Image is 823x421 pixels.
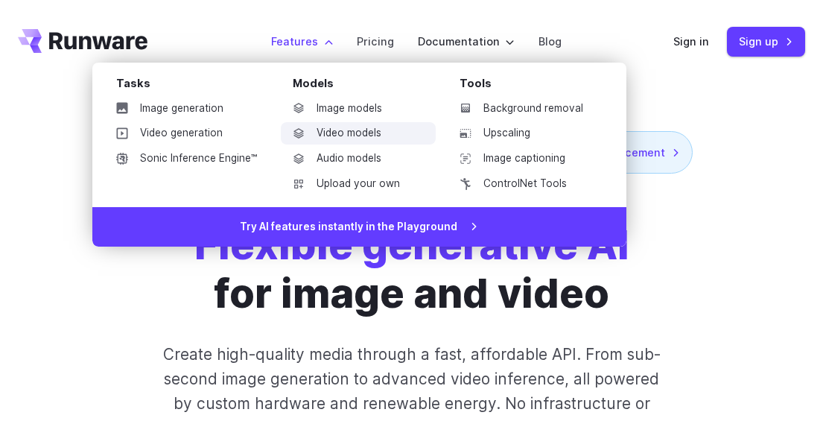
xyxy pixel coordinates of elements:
[116,75,269,98] div: Tasks
[271,33,333,50] label: Features
[538,33,562,50] a: Blog
[194,221,629,318] h1: for image and video
[92,207,626,247] a: Try AI features instantly in the Playground
[357,33,394,50] a: Pricing
[448,148,603,170] a: Image captioning
[727,27,805,56] a: Sign up
[104,122,269,145] a: Video generation
[673,33,709,50] a: Sign in
[281,98,436,120] a: Image models
[104,148,269,170] a: Sonic Inference Engine™
[448,173,603,195] a: ControlNet Tools
[448,122,603,145] a: Upscaling
[448,98,603,120] a: Background removal
[281,122,436,145] a: Video models
[418,33,515,50] label: Documentation
[281,148,436,170] a: Audio models
[281,173,436,195] a: Upload your own
[104,98,269,120] a: Image generation
[460,75,603,98] div: Tools
[293,75,436,98] div: Models
[18,29,147,53] a: Go to /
